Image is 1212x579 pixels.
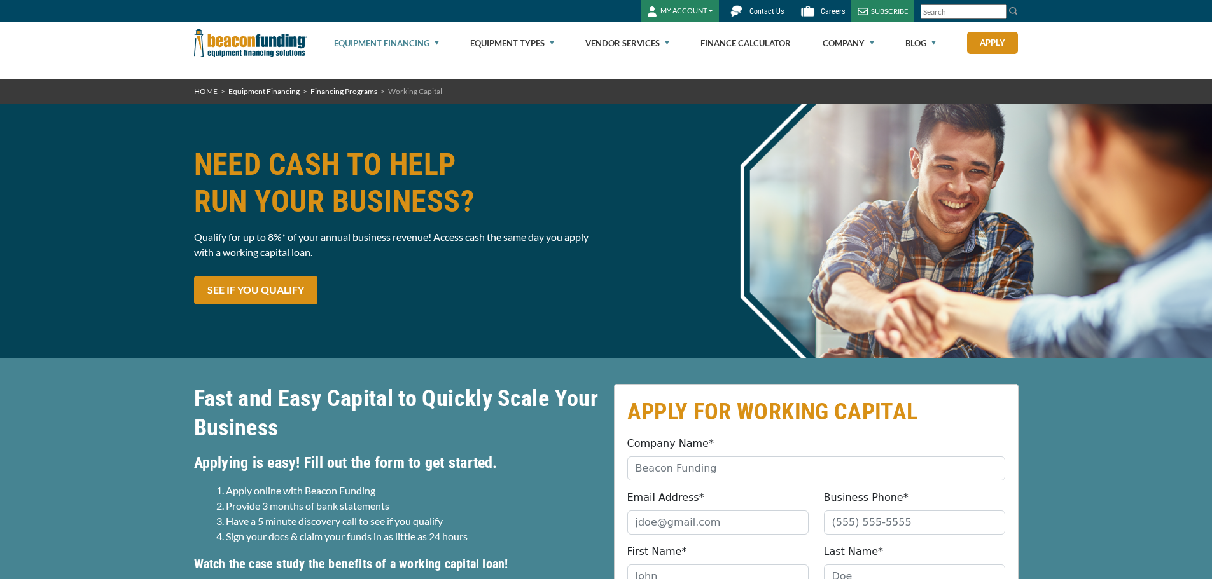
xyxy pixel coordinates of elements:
[1008,6,1019,16] img: Search
[194,276,317,304] a: SEE IF YOU QUALIFY
[627,510,809,535] input: jdoe@gmail.com
[194,146,599,220] h1: NEED CASH TO HELP
[824,490,909,505] label: Business Phone*
[627,397,1005,426] h2: APPLY FOR WORKING CAPITAL
[226,529,599,544] li: Sign your docs & claim your funds in as little as 24 hours
[627,436,714,451] label: Company Name*
[993,7,1003,17] a: Clear search text
[310,86,377,96] a: Financing Programs
[967,32,1018,54] a: Apply
[824,544,884,559] label: Last Name*
[194,384,599,442] h2: Fast and Easy Capital to Quickly Scale Your Business
[700,23,791,64] a: Finance Calculator
[226,483,599,498] li: Apply online with Beacon Funding
[749,7,784,16] span: Contact Us
[334,23,439,64] a: Equipment Financing
[194,183,599,220] span: RUN YOUR BUSINESS?
[226,514,599,529] li: Have a 5 minute discovery call to see if you qualify
[194,452,599,473] h4: Applying is easy! Fill out the form to get started.
[627,544,687,559] label: First Name*
[627,456,1005,480] input: Beacon Funding
[194,554,599,573] h5: Watch the case study the benefits of a working capital loan!
[821,7,845,16] span: Careers
[388,86,442,96] span: Working Capital
[194,229,599,260] p: Qualify for up to 8%* of your annual business revenue! Access cash the same day you apply with a ...
[194,86,218,96] a: HOME
[226,498,599,514] li: Provide 3 months of bank statements
[470,23,554,64] a: Equipment Types
[823,23,874,64] a: Company
[194,22,307,64] img: Beacon Funding Corporation logo
[585,23,669,64] a: Vendor Services
[921,4,1007,19] input: Search
[824,510,1005,535] input: (555) 555-5555
[228,86,300,96] a: Equipment Financing
[905,23,936,64] a: Blog
[627,490,704,505] label: Email Address*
